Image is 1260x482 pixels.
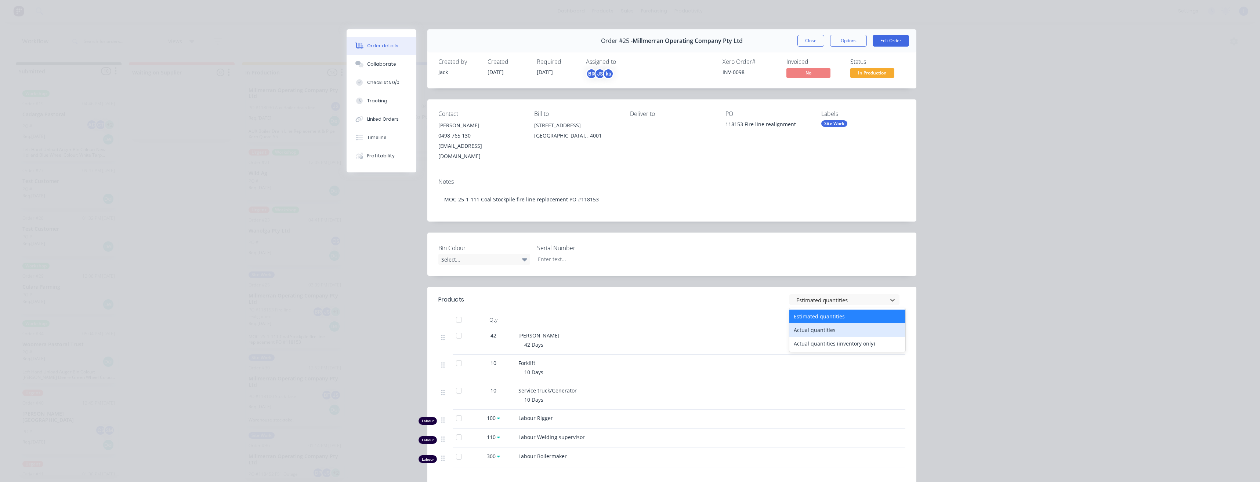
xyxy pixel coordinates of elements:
div: ks [603,68,614,79]
button: Linked Orders [347,110,416,128]
button: Edit Order [873,35,909,47]
span: In Production [850,68,894,77]
div: Collaborate [367,61,396,67]
div: Labour [419,436,437,444]
span: [DATE] [537,69,553,76]
div: Bill to [534,110,618,117]
span: 10 Days [524,369,543,376]
button: Tracking [347,92,416,110]
div: Actual quantities (inventory only) [789,337,905,350]
button: Collaborate [347,55,416,73]
div: Labour [419,455,437,463]
span: 42 Days [524,341,543,348]
span: Forklift [518,359,535,366]
div: Linked Orders [367,116,399,123]
div: 0498 765 130 [438,131,522,141]
div: 118153 Fire line realignment [725,120,810,131]
div: Select... [438,254,530,265]
button: Options [830,35,867,47]
div: [STREET_ADDRESS][GEOGRAPHIC_DATA], , 4001 [534,120,618,144]
span: Labour Welding supervisor [518,434,585,441]
div: Labour [419,417,437,425]
button: Profitability [347,147,416,165]
div: Deliver to [630,110,714,117]
div: Notes [438,178,905,185]
span: Labour Boilermaker [518,453,567,460]
span: Service truck/Generator [518,387,577,394]
button: In Production [850,68,894,79]
div: [GEOGRAPHIC_DATA], , 4001 [534,131,618,141]
span: 300 [487,452,496,460]
span: 10 Days [524,396,543,403]
span: 110 [487,433,496,441]
button: BRJSks [586,68,614,79]
div: Checklists 0/0 [367,79,399,86]
label: Serial Number [537,244,629,252]
div: [EMAIL_ADDRESS][DOMAIN_NAME] [438,141,522,161]
div: Profitability [367,153,395,159]
button: Close [797,35,824,47]
span: Millmerran Operating Company Pty Ltd [633,37,743,44]
span: [DATE] [488,69,504,76]
div: [STREET_ADDRESS] [534,120,618,131]
div: Invoiced [786,58,841,65]
div: Site Work [821,120,847,127]
div: Assigned to [586,58,659,65]
span: 100 [487,414,496,422]
div: [PERSON_NAME]0498 765 130[EMAIL_ADDRESS][DOMAIN_NAME] [438,120,522,161]
div: Jack [438,68,479,76]
div: Timeline [367,134,387,141]
div: Created [488,58,528,65]
button: Order details [347,37,416,55]
label: Bin Colour [438,244,530,252]
div: Tracking [367,98,387,104]
div: Qty [471,313,515,327]
div: INV-0098 [723,68,778,76]
div: Order details [367,43,398,49]
div: Created by [438,58,479,65]
div: Actual quantities [789,323,905,337]
span: 42 [490,332,496,339]
div: Required [537,58,577,65]
span: Labour Rigger [518,415,553,421]
div: Estimated quantities [789,310,905,323]
div: Labels [821,110,905,117]
div: Xero Order # [723,58,778,65]
div: JS [594,68,605,79]
div: [PERSON_NAME] [438,120,522,131]
div: Contact [438,110,522,117]
span: Order #25 - [601,37,633,44]
div: PO [725,110,810,117]
span: 10 [490,359,496,367]
div: Status [850,58,905,65]
div: BR [586,68,597,79]
button: Timeline [347,128,416,147]
button: Checklists 0/0 [347,73,416,92]
div: MOC-25-1-111 Coal Stockpile fire line replacement PO #118153 [438,188,905,211]
span: 10 [490,387,496,394]
div: Products [438,295,464,304]
span: No [786,68,830,77]
span: [PERSON_NAME] [518,332,560,339]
